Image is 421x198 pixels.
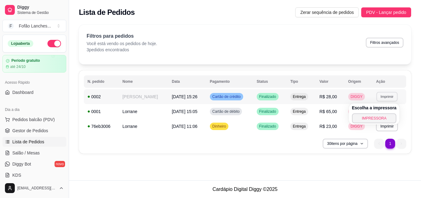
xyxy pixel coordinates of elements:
span: Salão / Mesas [12,150,40,156]
span: R$ 23,00 [319,124,337,129]
th: Nome [119,75,168,88]
span: Finalizado [258,124,277,129]
span: PDV - Lançar pedido [366,9,406,16]
span: Gestor de Pedidos [12,128,48,134]
p: Filtros para pedidos [87,32,157,40]
button: Imprimir [376,121,398,131]
div: 0002 [88,94,115,100]
article: até 24/10 [10,64,26,69]
button: 30itens por página [323,139,368,149]
article: Período gratuito [11,58,40,63]
span: DIGGY [349,94,364,99]
td: Lorrane [119,104,168,119]
span: Dashboard [12,89,34,95]
h4: Escolha a impressora [352,105,397,111]
span: Zerar sequência de pedidos [300,9,354,16]
td: [PERSON_NAME] [119,89,168,104]
nav: pagination navigation [371,136,409,152]
div: Fofão Lanches ... [19,23,51,29]
span: R$ 28,00 [319,94,337,99]
div: 76eb3006 [88,123,115,129]
span: [DATE] 11:06 [172,124,197,129]
button: IMPRESSORA [352,113,397,123]
span: Diggy [17,5,64,10]
th: Ação [372,75,406,88]
span: Pedidos balcão (PDV) [12,116,55,123]
span: Cartão de crédito [211,94,242,99]
th: Status [253,75,287,88]
h2: Lista de Pedidos [79,7,135,17]
span: [DATE] 15:05 [172,109,197,114]
th: N. pedido [84,75,119,88]
th: Tipo [287,75,316,88]
span: [DATE] 15:26 [172,94,197,99]
span: Entrega [292,109,307,114]
span: [EMAIL_ADDRESS][DOMAIN_NAME] [17,186,56,191]
th: Origem [345,75,373,88]
button: Filtros avançados [366,38,403,48]
span: Entrega [292,94,307,99]
span: Dinheiro [211,124,227,129]
div: 0001 [88,108,115,115]
button: Imprimir [376,92,398,101]
span: R$ 65,00 [319,109,337,114]
span: Entrega [292,124,307,129]
p: Você está vendo os pedidos de hoje. [87,40,157,47]
span: DIGGY [349,124,364,129]
div: Dia a dia [2,105,66,115]
td: Lorrane [119,119,168,134]
div: Loja aberta [8,40,33,47]
th: Pagamento [206,75,253,88]
span: Sistema de Gestão [17,10,64,15]
p: 3 pedidos encontrados [87,47,157,53]
span: F [8,23,14,29]
span: Finalizado [258,109,277,114]
span: Lista de Pedidos [12,139,44,145]
span: Diggy Bot [12,161,31,167]
span: Finalizado [258,94,277,99]
span: Cartão de débito [211,109,241,114]
th: Data [168,75,206,88]
th: Valor [316,75,344,88]
button: Select a team [2,20,66,32]
div: Acesso Rápido [2,78,66,87]
li: pagination item 1 active [385,139,395,149]
footer: Cardápio Digital Diggy © 2025 [69,180,421,198]
span: KDS [12,172,21,178]
button: Alterar Status [47,40,61,47]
